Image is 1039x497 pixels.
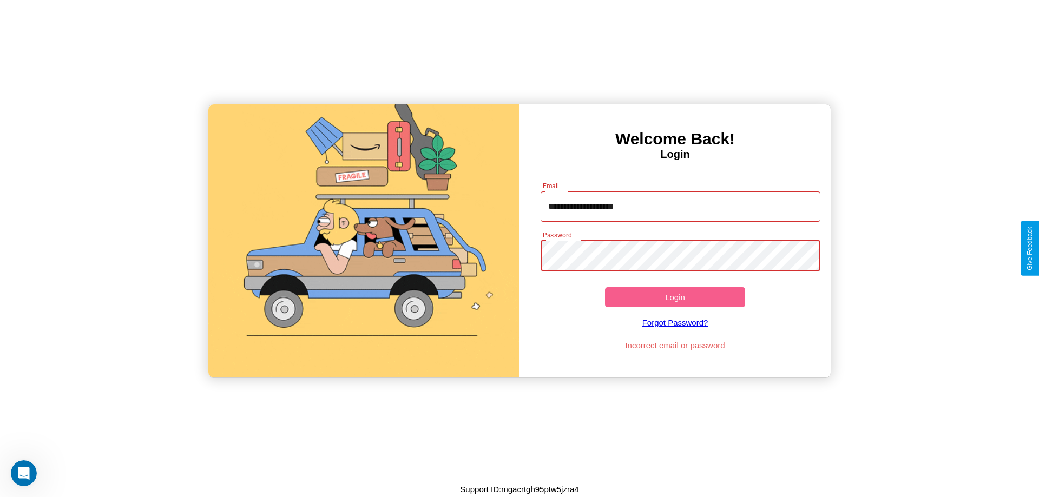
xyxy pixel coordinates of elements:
p: Incorrect email or password [535,338,816,353]
label: Password [543,230,571,240]
button: Login [605,287,745,307]
div: Give Feedback [1026,227,1034,270]
h3: Welcome Back! [519,130,831,148]
img: gif [208,104,519,377]
iframe: Intercom live chat [11,460,37,486]
a: Forgot Password? [535,307,816,338]
p: Support ID: mgacrtgh95ptw5jzra4 [460,482,578,496]
h4: Login [519,148,831,161]
label: Email [543,181,560,190]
